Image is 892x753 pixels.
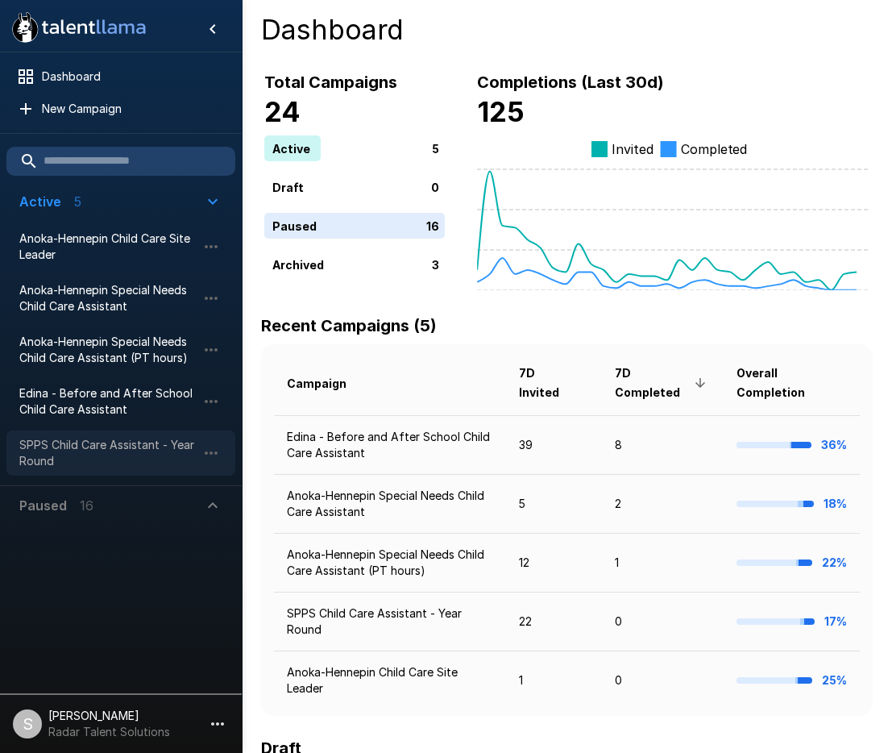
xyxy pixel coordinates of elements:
td: 12 [506,534,602,593]
td: Edina - Before and After School Child Care Assistant [274,415,506,474]
b: Completions (Last 30d) [477,73,664,92]
b: 24 [264,95,301,128]
td: Anoka-Hennepin Child Care Site Leader [274,651,506,710]
td: Anoka-Hennepin Special Needs Child Care Assistant [274,475,506,534]
b: 25% [822,673,847,687]
span: 7D Invited [519,364,589,402]
b: 36% [821,438,847,451]
span: 7D Completed [615,364,710,402]
td: 2 [602,475,723,534]
td: 39 [506,415,602,474]
td: 1 [506,651,602,710]
td: Anoka-Hennepin Special Needs Child Care Assistant (PT hours) [274,534,506,593]
span: Campaign [287,374,367,393]
td: 0 [602,593,723,651]
td: 0 [602,651,723,710]
h4: Dashboard [261,13,873,47]
p: 3 [432,256,439,272]
td: 8 [602,415,723,474]
td: 1 [602,534,723,593]
b: 125 [477,95,525,128]
p: 5 [432,139,439,156]
p: 0 [431,178,439,195]
td: SPPS Child Care Assistant - Year Round [274,593,506,651]
b: Recent Campaigns (5) [261,316,437,335]
b: Total Campaigns [264,73,397,92]
b: 17% [824,614,847,628]
b: 18% [824,497,847,510]
td: 22 [506,593,602,651]
b: 22% [822,555,847,569]
td: 5 [506,475,602,534]
span: Overall Completion [736,364,847,402]
p: 16 [426,217,439,234]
